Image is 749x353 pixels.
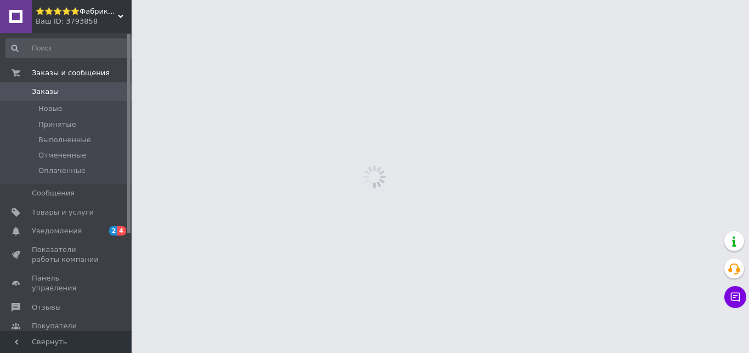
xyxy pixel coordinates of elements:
[32,68,110,78] span: Заказы и сообщения
[32,188,75,198] span: Сообщения
[32,321,77,331] span: Покупатели
[5,38,135,58] input: Поиск
[38,104,63,114] span: Новые
[38,166,86,176] span: Оплаченные
[724,286,746,308] button: Чат с покупателем
[38,120,76,130] span: Принятые
[32,245,101,265] span: Показатели работы компании
[32,273,101,293] span: Панель управления
[32,87,59,97] span: Заказы
[32,302,61,312] span: Отзывы
[38,135,91,145] span: Выполненные
[32,208,94,217] span: Товары и услуги
[36,16,132,26] div: Ваш ID: 3793858
[32,226,82,236] span: Уведомления
[117,226,126,236] span: 4
[36,7,118,16] span: ⭐️⭐️⭐️⭐️⭐️Фабрика Честных цен
[109,226,118,236] span: 2
[38,150,86,160] span: Отмененные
